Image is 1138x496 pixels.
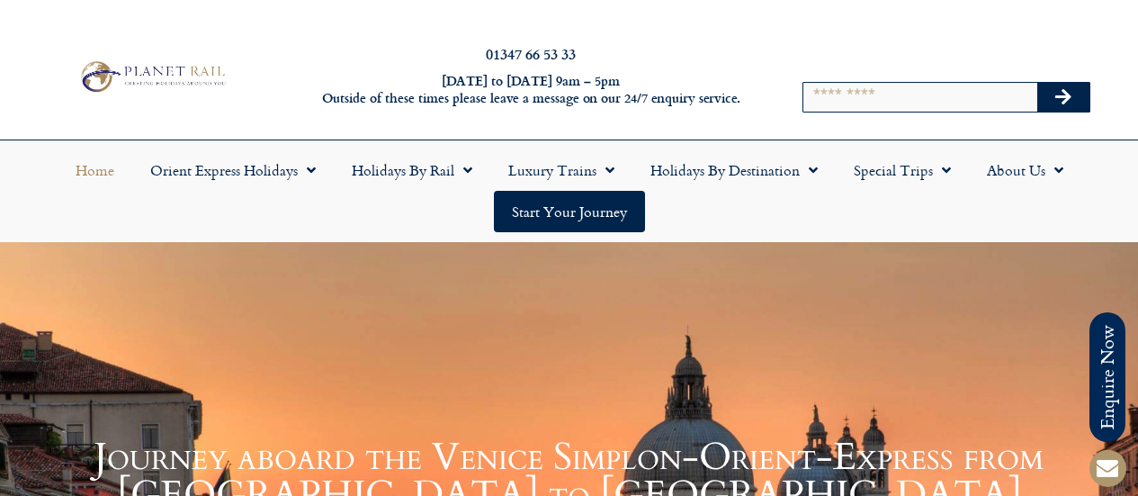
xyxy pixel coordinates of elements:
[308,73,754,106] h6: [DATE] to [DATE] 9am – 5pm Outside of these times please leave a message on our 24/7 enquiry serv...
[132,149,334,191] a: Orient Express Holidays
[58,149,132,191] a: Home
[75,58,229,95] img: Planet Rail Train Holidays Logo
[969,149,1081,191] a: About Us
[9,149,1129,232] nav: Menu
[494,191,645,232] a: Start your Journey
[486,43,576,64] a: 01347 66 53 33
[632,149,836,191] a: Holidays by Destination
[1037,83,1089,112] button: Search
[490,149,632,191] a: Luxury Trains
[334,149,490,191] a: Holidays by Rail
[836,149,969,191] a: Special Trips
